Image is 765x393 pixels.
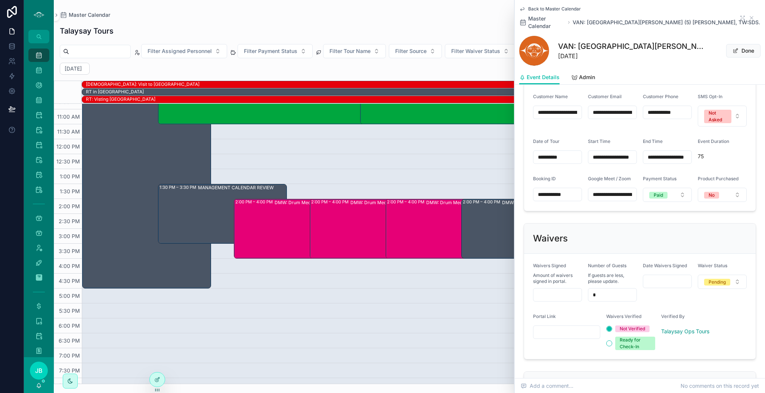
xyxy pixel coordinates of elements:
[58,173,82,180] span: 1:00 PM
[86,81,199,87] div: [DEMOGRAPHIC_DATA]: Visit to [GEOGRAPHIC_DATA]
[533,138,560,144] span: Date of Tour
[533,233,568,244] h2: Waivers
[234,199,362,258] div: 2:00 PM – 4:00 PMDMW: Drum Meditation (1) [PERSON_NAME], TW:VREQ-CQUF
[311,199,350,205] div: 2:00 PM – 4:00 PM
[238,44,313,58] button: Select Button
[709,110,727,123] div: Not Asked
[86,96,155,102] div: RT: Visting [GEOGRAPHIC_DATA]
[588,272,637,284] span: If guests are less, please update.
[83,20,211,288] div: 8:00 AM – 5:00 PM: OFF WORK
[57,293,82,299] span: 5:00 PM
[558,41,704,52] h1: VAN: [GEOGRAPHIC_DATA][PERSON_NAME] (5) [PERSON_NAME], TW:SDSN-TVMJ
[33,9,45,21] img: App logo
[148,47,212,55] span: Filter Assigned Personnel
[57,233,82,239] span: 3:00 PM
[57,367,82,374] span: 7:30 PM
[533,272,582,284] span: Amount of waivers signed in portal.
[57,278,82,284] span: 4:30 PM
[86,96,155,103] div: RT: Visting England
[445,44,515,58] button: Select Button
[588,176,631,181] span: Google Meet / Zoom
[519,71,560,85] a: Event Details
[426,200,553,206] div: DMW: Drum Meditation (1) [PERSON_NAME], TW:CINM-IBRF
[55,128,82,135] span: 11:30 AM
[57,248,82,254] span: 3:30 PM
[350,200,477,206] div: DMW: Drum Meditation (1) [PERSON_NAME], TW:PIRA-XBVQ
[572,71,595,85] a: Admin
[58,188,82,194] span: 1:30 PM
[389,44,442,58] button: Select Button
[57,322,82,329] span: 6:00 PM
[54,99,82,105] span: 10:30 AM
[275,200,401,206] div: DMW: Drum Meditation (1) [PERSON_NAME], TW:VREQ-CQUF
[519,6,581,12] a: Back to Master Calendar
[709,192,715,199] div: No
[588,94,622,99] span: Customer Email
[35,366,43,375] span: JB
[698,106,747,127] button: Select Button
[698,176,738,181] span: Product Purchased
[451,47,500,55] span: Filter Waiver Status
[588,138,610,144] span: Start Time
[55,143,82,150] span: 12:00 PM
[329,47,371,55] span: Filter Tour Name
[620,325,645,332] div: Not Verified
[198,185,274,191] div: MANAGEMENT CALENDAR REVIEW
[86,88,144,95] div: RT in UK
[533,263,566,268] span: Waivers Signed
[395,47,427,55] span: Filter Source
[527,74,560,81] span: Event Details
[57,203,82,209] span: 2:00 PM
[643,94,678,99] span: Customer Phone
[643,188,692,202] button: Select Button
[558,52,704,60] span: [DATE]
[65,65,82,72] h2: [DATE]
[60,26,114,36] h1: Talaysay Tours
[159,184,198,190] div: 1:30 PM – 3:30 PM
[141,44,227,58] button: Select Button
[528,6,581,12] span: Back to Master Calendar
[57,352,82,359] span: 7:00 PM
[86,81,199,88] div: SHAE: Visit to Japan
[533,94,568,99] span: Customer Name
[24,43,54,357] div: scrollable content
[57,263,82,269] span: 4:00 PM
[588,263,626,268] span: Number of Guests
[606,314,641,319] span: Waivers Verified
[462,199,590,258] div: 2:00 PM – 4:00 PMDMW: Drum Meditation (1) [PERSON_NAME], TW:EQAD-JYBN
[57,308,82,314] span: 5:30 PM
[698,153,747,160] span: 75
[533,314,556,319] span: Portal Link
[726,44,761,57] button: Done
[533,176,556,181] span: Booking ID
[55,113,82,120] span: 11:00 AM
[698,275,747,289] button: Select Button
[244,47,297,55] span: Filter Payment Status
[55,158,82,165] span: 12:30 PM
[698,138,729,144] span: Event Duration
[643,138,663,144] span: End Time
[60,11,110,19] a: Master Calendar
[57,218,82,224] span: 2:30 PM
[661,314,685,319] span: Verified By
[310,199,438,258] div: 2:00 PM – 4:00 PMDMW: Drum Meditation (1) [PERSON_NAME], TW:PIRA-XBVQ
[86,89,144,95] div: RT in [GEOGRAPHIC_DATA]
[698,188,747,202] button: Select Button
[698,263,727,268] span: Waiver Status
[69,11,110,19] span: Master Calendar
[661,328,709,335] span: Talaysay Ops Tours
[528,15,565,30] span: Master Calendar
[386,199,514,258] div: 2:00 PM – 4:00 PMDMW: Drum Meditation (1) [PERSON_NAME], TW:CINM-IBRF
[235,199,275,205] div: 2:00 PM – 4:00 PM
[681,382,759,390] span: No comments on this record yet
[579,74,595,81] span: Admin
[387,199,426,205] div: 2:00 PM – 4:00 PM
[323,44,386,58] button: Select Button
[698,94,722,99] span: SMS Opt-In
[502,200,629,206] div: DMW: Drum Meditation (1) [PERSON_NAME], TW:EQAD-JYBN
[158,184,287,243] div: 1:30 PM – 3:30 PMMANAGEMENT CALENDAR REVIEW
[521,382,573,390] span: Add a comment...
[620,337,651,350] div: Ready for Check-In
[654,192,663,199] div: Paid
[643,176,676,181] span: Payment Status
